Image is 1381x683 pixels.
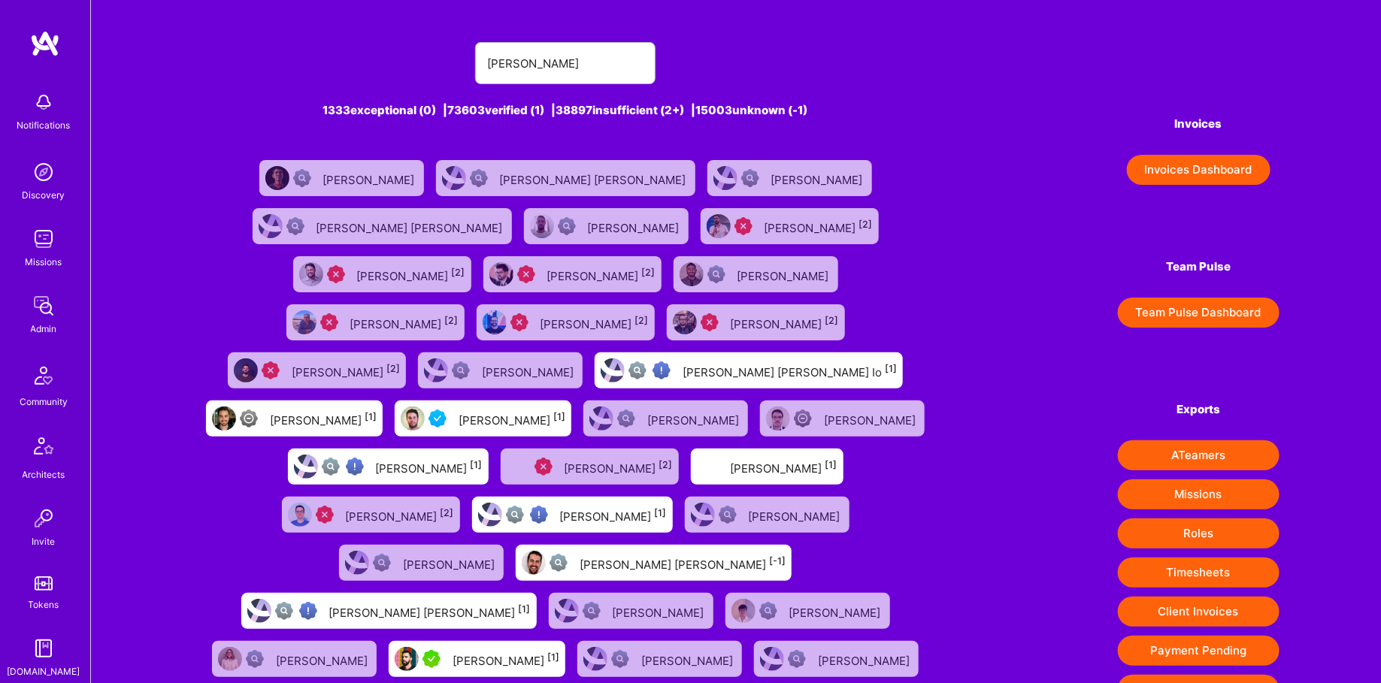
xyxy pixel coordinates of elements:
[613,601,707,621] div: [PERSON_NAME]
[235,587,543,635] a: User AvatarNot fully vettedHigh Potential User[PERSON_NAME] [PERSON_NAME][1]
[495,443,685,491] a: User AvatarUnqualified[PERSON_NAME][2]
[483,310,507,334] img: User Avatar
[701,313,719,331] img: Unqualified
[395,647,419,671] img: User Avatar
[580,553,786,573] div: [PERSON_NAME] [PERSON_NAME]
[32,533,56,549] div: Invite
[547,651,559,663] sup: [1]
[240,409,258,428] img: Limited Access
[577,394,754,443] a: User AvatarNot Scrubbed[PERSON_NAME]
[345,551,369,575] img: User Avatar
[653,361,671,379] img: High Potential User
[1118,117,1280,131] h4: Invoices
[23,187,65,203] div: Discovery
[1118,597,1280,627] button: Client Invoices
[8,663,80,679] div: [DOMAIN_NAME]
[555,599,579,623] img: User Avatar
[553,411,565,422] sup: [1]
[477,250,668,298] a: User AvatarUnqualified[PERSON_NAME][2]
[17,117,71,133] div: Notifications
[530,506,548,524] img: High Potential User
[506,506,524,524] img: Not fully vetted
[293,169,311,187] img: Not Scrubbed
[825,315,839,326] sup: [2]
[35,576,53,591] img: tokens
[276,649,371,669] div: [PERSON_NAME]
[276,491,466,539] a: User AvatarUnqualified[PERSON_NAME][2]
[749,505,843,524] div: [PERSON_NAME]
[31,321,57,337] div: Admin
[316,506,334,524] img: Unqualified
[1118,518,1280,549] button: Roles
[628,361,647,379] img: Not fully vetted
[489,262,513,286] img: User Avatar
[541,313,649,332] div: [PERSON_NAME]
[471,298,661,346] a: User AvatarUnqualified[PERSON_NAME][2]
[748,635,925,683] a: User AvatarNot Scrubbed[PERSON_NAME]
[673,310,697,334] img: User Avatar
[424,358,448,382] img: User Avatar
[719,587,896,635] a: User AvatarNot Scrubbed[PERSON_NAME]
[299,262,323,286] img: User Avatar
[350,313,459,332] div: [PERSON_NAME]
[565,457,673,476] div: [PERSON_NAME]
[601,358,625,382] img: User Avatar
[470,169,488,187] img: Not Scrubbed
[26,358,62,394] img: Community
[731,599,756,623] img: User Avatar
[661,298,851,346] a: User AvatarUnqualified[PERSON_NAME][2]
[23,467,65,482] div: Architects
[282,443,495,491] a: User AvatarNot fully vettedHigh Potential User[PERSON_NAME][1]
[611,650,629,668] img: Not Scrubbed
[20,394,68,409] div: Community
[1118,479,1280,509] button: Missions
[247,599,271,623] img: User Avatar
[357,264,465,284] div: [PERSON_NAME]
[635,315,649,326] sup: [2]
[212,406,236,431] img: User Avatar
[383,635,571,683] a: User AvatarA.Teamer in Residence[PERSON_NAME][1]
[192,102,937,118] div: 1333 exceptional (0) | 73603 verified (1) | 38897 insufficient (2+) | 15003 unknown (-1)
[471,459,483,470] sup: [1]
[26,254,62,270] div: Missions
[30,30,60,57] img: logo
[522,551,546,575] img: User Avatar
[859,219,873,230] sup: [2]
[323,168,418,188] div: [PERSON_NAME]
[26,431,62,467] img: Architects
[759,602,777,620] img: Not Scrubbed
[824,409,919,428] div: [PERSON_NAME]
[530,214,554,238] img: User Avatar
[500,168,689,188] div: [PERSON_NAME] [PERSON_NAME]
[422,650,441,668] img: A.Teamer in Residence
[430,154,701,202] a: User AvatarNot Scrubbed[PERSON_NAME] [PERSON_NAME]
[641,649,736,669] div: [PERSON_NAME]
[1118,298,1280,328] button: Team Pulse Dashboard
[452,361,470,379] img: Not Scrubbed
[737,264,832,284] div: [PERSON_NAME]
[679,491,856,539] a: User AvatarNot Scrubbed[PERSON_NAME]
[571,635,748,683] a: User AvatarNot Scrubbed[PERSON_NAME]
[558,217,576,235] img: Not Scrubbed
[333,539,510,587] a: User AvatarNot Scrubbed[PERSON_NAME]
[535,458,553,476] img: Unqualified
[1118,155,1280,185] a: Invoices Dashboard
[316,216,506,236] div: [PERSON_NAME] [PERSON_NAME]
[200,394,389,443] a: User AvatarLimited Access[PERSON_NAME][1]
[322,458,340,476] img: Not fully vetted
[550,554,568,572] img: Not fully vetted
[29,224,59,254] img: teamwork
[29,597,59,612] div: Tokens
[519,603,531,615] sup: [1]
[452,267,465,278] sup: [2]
[320,313,338,331] img: Unqualified
[389,394,577,443] a: User AvatarVetted A.Teamer[PERSON_NAME][1]
[789,601,884,621] div: [PERSON_NAME]
[287,250,477,298] a: User AvatarUnqualified[PERSON_NAME][2]
[741,169,759,187] img: Not Scrubbed
[588,216,683,236] div: [PERSON_NAME]
[346,505,454,524] div: [PERSON_NAME]
[246,650,264,668] img: Not Scrubbed
[234,358,258,382] img: User Avatar
[286,217,304,235] img: Not Scrubbed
